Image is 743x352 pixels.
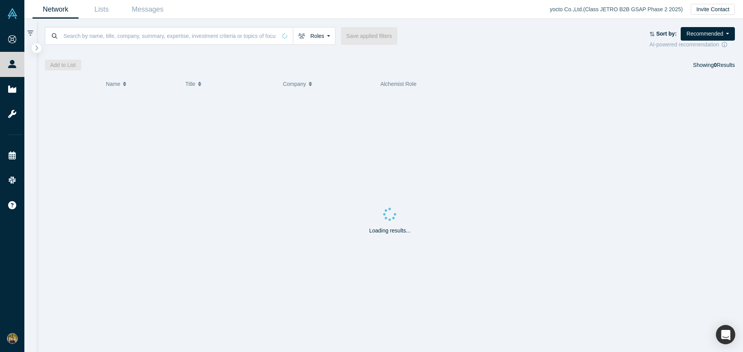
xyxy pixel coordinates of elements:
[45,60,81,70] button: Add to List
[293,27,336,45] button: Roles
[185,76,195,92] span: Title
[7,333,18,344] img: Takafumi Kawano's Account
[106,76,177,92] button: Name
[283,76,372,92] button: Company
[7,8,18,19] img: Alchemist Vault Logo
[380,81,416,87] span: Alchemist Role
[714,62,717,68] strong: 0
[691,4,735,15] button: Invite Contact
[369,227,411,235] p: Loading results...
[693,60,735,70] div: Showing
[79,0,125,19] a: Lists
[125,0,171,19] a: Messages
[341,27,397,45] button: Save applied filters
[681,27,735,41] button: Recommended
[106,76,120,92] span: Name
[714,62,735,68] span: Results
[550,5,691,14] div: yocto Co.,Ltd. ( Class JETRO B2B GSAP Phase 2 2025 )
[185,76,275,92] button: Title
[33,0,79,19] a: Network
[63,27,277,45] input: Search by name, title, company, summary, expertise, investment criteria or topics of focus
[649,41,735,49] div: AI-powered recommendation
[656,31,677,37] strong: Sort by:
[283,76,306,92] span: Company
